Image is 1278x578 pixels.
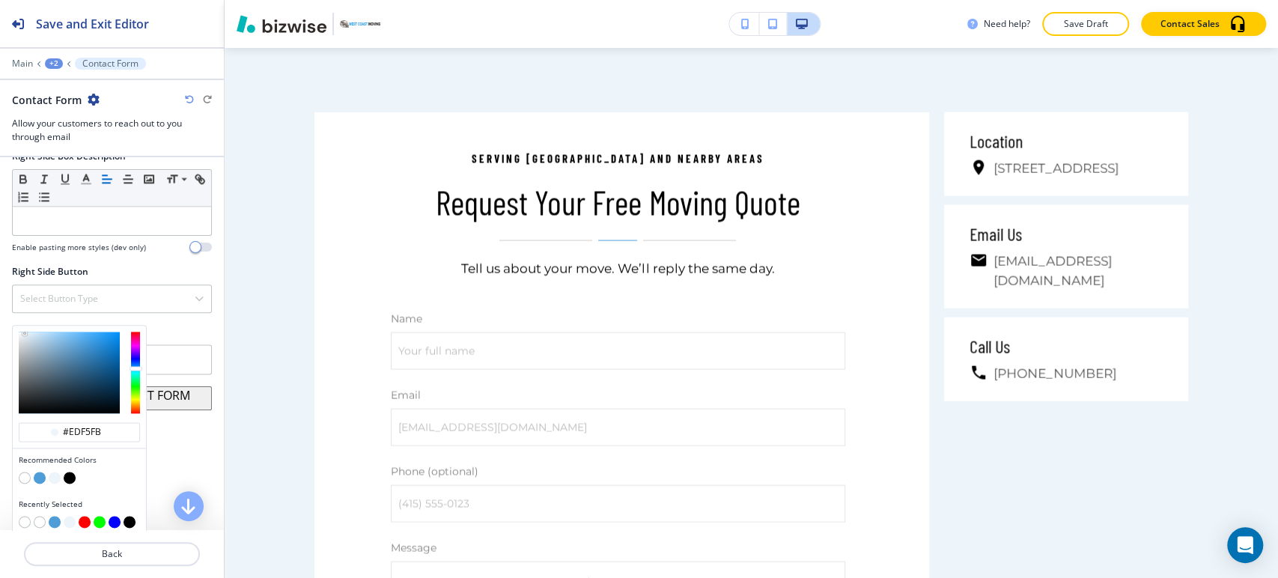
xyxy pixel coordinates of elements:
[1141,12,1266,36] button: Contact Sales
[12,92,82,108] h2: Contact Form
[994,252,1163,290] h6: [EMAIL_ADDRESS][DOMAIN_NAME]
[20,292,98,305] h4: Select Button Type
[1042,12,1129,36] button: Save Draft
[12,265,88,279] h2: Right Side Button
[1227,527,1263,563] div: Open Intercom Messenger
[970,130,1163,153] h5: Location
[970,335,1163,358] h5: Call Us
[45,58,63,69] button: +2
[391,150,845,168] p: Serving [GEOGRAPHIC_DATA] and nearby areas
[970,223,1163,246] h5: Email Us
[19,499,140,510] h4: Recently Selected
[25,547,198,561] p: Back
[944,317,1188,401] a: Call Us[PHONE_NUMBER]
[237,15,326,33] img: Bizwise Logo
[391,388,845,403] p: Email
[1160,17,1220,31] p: Contact Sales
[1062,17,1110,31] p: Save Draft
[12,117,212,144] h3: Allow your customers to reach out to you through email
[391,259,845,279] p: Tell us about your move. We’ll reply the same day.
[944,205,1188,308] a: Email Us[EMAIL_ADDRESS][DOMAIN_NAME]
[24,542,200,566] button: Back
[19,454,140,466] h4: Recommended Colors
[82,58,139,69] p: Contact Form
[391,541,845,556] p: Message
[12,325,146,338] h2: Any Color (dev only, be careful!)
[391,311,845,326] p: Name
[12,150,126,163] h2: Right Side Box Description
[994,364,1116,383] h6: [PHONE_NUMBER]
[340,20,380,28] img: Your Logo
[75,58,146,70] button: Contact Form
[36,15,149,33] h2: Save and Exit Editor
[391,183,845,222] h3: Request Your Free Moving Quote
[944,112,1188,196] a: Location[STREET_ADDRESS]
[12,242,146,253] h4: Enable pasting more styles (dev only)
[391,464,845,479] p: Phone (optional)
[984,17,1030,31] h3: Need help?
[12,58,33,69] button: Main
[994,159,1119,178] h6: [STREET_ADDRESS]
